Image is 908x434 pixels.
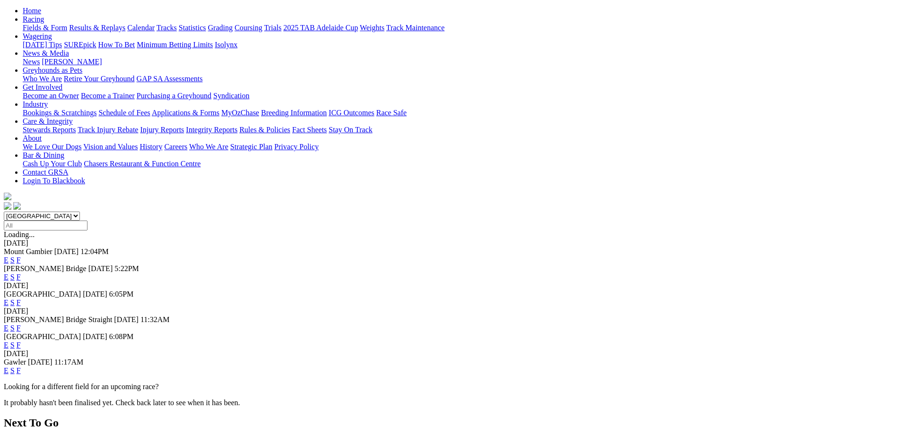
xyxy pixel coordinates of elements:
a: E [4,273,9,281]
a: E [4,298,9,306]
a: Get Involved [23,83,62,91]
a: Industry [23,100,48,108]
div: [DATE] [4,239,904,247]
a: S [10,366,15,374]
span: [DATE] [83,290,107,298]
a: Injury Reports [140,126,184,134]
div: Get Involved [23,92,904,100]
span: Loading... [4,230,35,238]
a: Applications & Forms [152,109,219,117]
a: F [17,256,21,264]
a: History [140,143,162,151]
a: Become an Owner [23,92,79,100]
a: Chasers Restaurant & Function Centre [84,160,201,168]
a: Isolynx [215,41,237,49]
a: Grading [208,24,233,32]
span: Mount Gambier [4,247,52,255]
div: Greyhounds as Pets [23,75,904,83]
a: Track Injury Rebate [78,126,138,134]
a: S [10,273,15,281]
span: [PERSON_NAME] Bridge Straight [4,315,112,323]
div: News & Media [23,58,904,66]
a: GAP SA Assessments [137,75,203,83]
a: How To Bet [98,41,135,49]
a: Tracks [157,24,177,32]
div: [DATE] [4,349,904,358]
span: [DATE] [83,332,107,340]
div: Bar & Dining [23,160,904,168]
a: [PERSON_NAME] [42,58,102,66]
div: About [23,143,904,151]
a: Stewards Reports [23,126,76,134]
a: We Love Our Dogs [23,143,81,151]
a: MyOzChase [221,109,259,117]
img: facebook.svg [4,202,11,210]
div: [DATE] [4,281,904,290]
a: News & Media [23,49,69,57]
a: S [10,341,15,349]
a: Purchasing a Greyhound [137,92,211,100]
a: Minimum Betting Limits [137,41,213,49]
input: Select date [4,221,87,230]
a: Breeding Information [261,109,327,117]
span: 6:05PM [109,290,134,298]
a: Care & Integrity [23,117,73,125]
a: Statistics [179,24,206,32]
a: Contact GRSA [23,168,68,176]
a: E [4,324,9,332]
span: [GEOGRAPHIC_DATA] [4,290,81,298]
a: Syndication [213,92,249,100]
a: News [23,58,40,66]
img: logo-grsa-white.png [4,193,11,200]
span: [DATE] [114,315,139,323]
span: Gawler [4,358,26,366]
a: Rules & Policies [239,126,290,134]
p: Looking for a different field for an upcoming race? [4,383,904,391]
a: ICG Outcomes [329,109,374,117]
a: S [10,324,15,332]
a: Race Safe [376,109,406,117]
a: About [23,134,42,142]
a: F [17,366,21,374]
a: Results & Replays [69,24,125,32]
span: [DATE] [88,264,113,272]
a: Cash Up Your Club [23,160,82,168]
a: E [4,366,9,374]
a: F [17,298,21,306]
a: 2025 TAB Adelaide Cup [283,24,358,32]
a: Wagering [23,32,52,40]
a: E [4,341,9,349]
a: Become a Trainer [81,92,135,100]
a: S [10,298,15,306]
span: 12:04PM [80,247,109,255]
a: Privacy Policy [274,143,319,151]
a: Track Maintenance [386,24,445,32]
a: Fact Sheets [292,126,327,134]
div: [DATE] [4,307,904,315]
h2: Next To Go [4,417,904,429]
a: Home [23,7,41,15]
a: F [17,273,21,281]
div: Care & Integrity [23,126,904,134]
a: [DATE] Tips [23,41,62,49]
div: Industry [23,109,904,117]
span: 11:32AM [140,315,170,323]
a: Bookings & Scratchings [23,109,96,117]
a: Greyhounds as Pets [23,66,82,74]
span: [PERSON_NAME] Bridge [4,264,87,272]
a: Trials [264,24,281,32]
div: Wagering [23,41,904,49]
a: Careers [164,143,187,151]
a: Fields & Form [23,24,67,32]
a: F [17,324,21,332]
a: Retire Your Greyhound [64,75,135,83]
a: Coursing [235,24,262,32]
a: Who We Are [189,143,228,151]
span: [GEOGRAPHIC_DATA] [4,332,81,340]
a: Stay On Track [329,126,372,134]
img: twitter.svg [13,202,21,210]
a: Login To Blackbook [23,177,85,185]
a: Racing [23,15,44,23]
a: Vision and Values [83,143,138,151]
span: [DATE] [54,247,79,255]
